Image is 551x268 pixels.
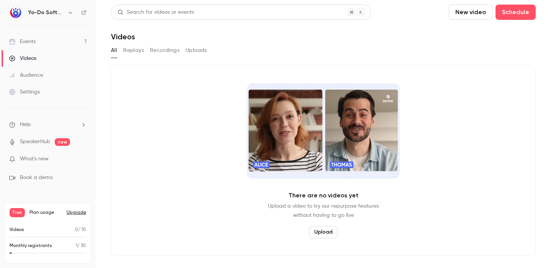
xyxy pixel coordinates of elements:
[76,242,86,249] p: / 30
[9,88,40,96] div: Settings
[20,155,49,163] span: What's new
[309,226,337,238] button: Upload
[28,9,64,16] h6: Yo-Do Software
[9,38,36,45] div: Events
[76,244,77,248] span: 1
[75,228,78,232] span: 0
[29,210,62,216] span: Plan usage
[9,121,86,129] li: help-dropdown-opener
[289,191,359,200] p: There are no videos yet
[75,226,86,233] p: / 10
[20,121,31,129] span: Help
[10,226,24,233] p: Videos
[9,55,36,62] div: Videos
[9,71,43,79] div: Audience
[10,6,22,19] img: Yo-Do Software
[20,174,53,182] span: Book a demo
[67,210,86,216] button: Upgrade
[268,202,379,220] p: Upload a video to try our repurpose features without having to go live
[10,208,25,217] span: Free
[111,5,536,263] section: Videos
[111,44,117,57] button: All
[123,44,144,57] button: Replays
[186,44,207,57] button: Uploads
[111,32,135,41] h1: Videos
[10,242,52,249] p: Monthly registrants
[449,5,492,20] button: New video
[20,138,50,146] a: SpeakerHub
[496,5,536,20] button: Schedule
[117,8,194,16] div: Search for videos or events
[150,44,179,57] button: Recordings
[55,138,70,146] span: new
